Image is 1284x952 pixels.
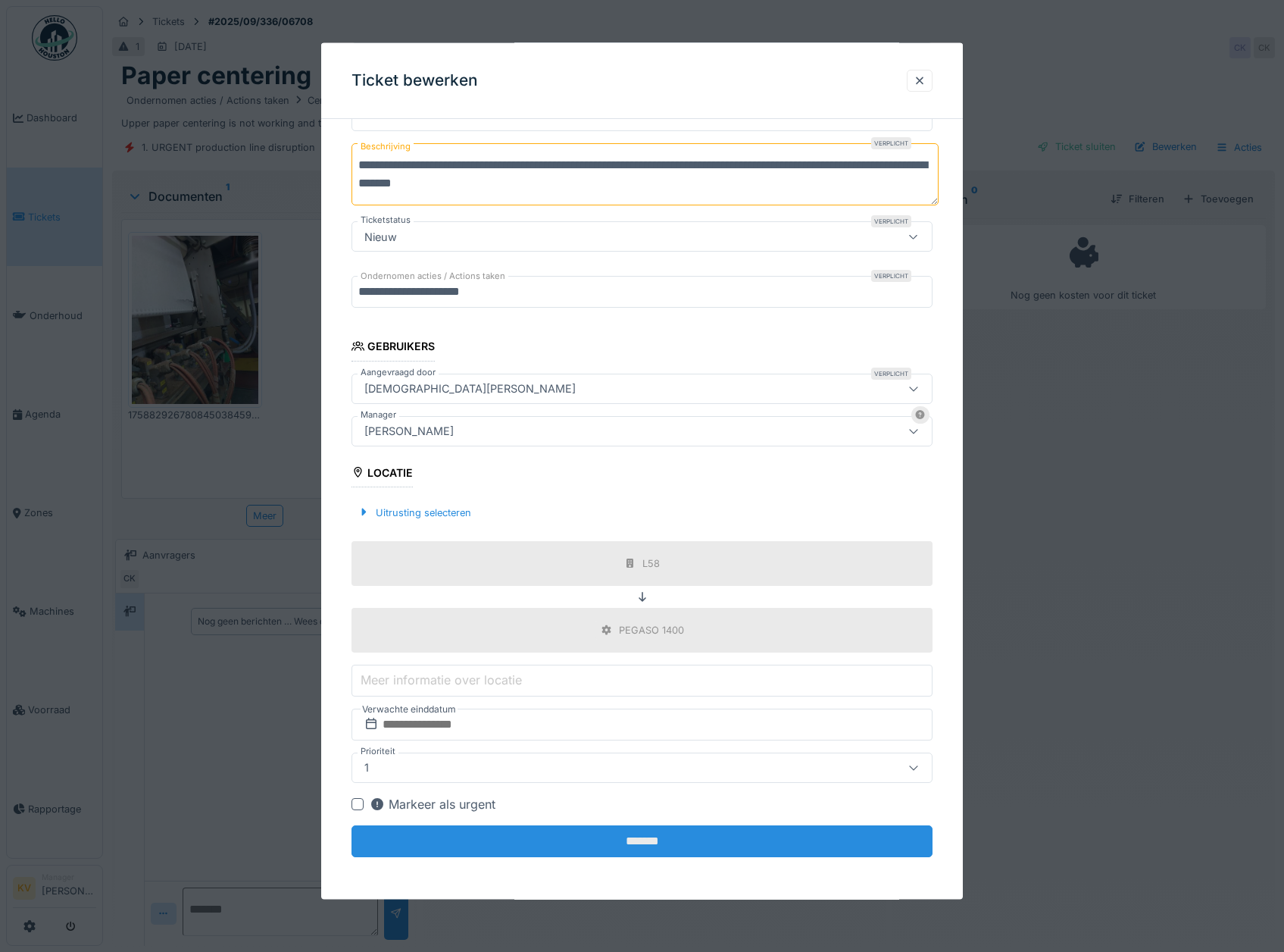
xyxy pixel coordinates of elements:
[642,556,660,570] div: L58
[871,270,911,282] div: Verplicht
[351,335,436,361] div: Gebruikers
[871,367,911,379] div: Verplicht
[358,671,525,689] label: Meer informatie over locatie
[358,380,582,396] div: [DEMOGRAPHIC_DATA][PERSON_NAME]
[370,795,495,813] div: Markeer als urgent
[358,408,399,421] label: Manager
[358,759,375,776] div: 1
[358,365,439,378] label: Aangevraagd door
[358,270,508,283] label: Ondernomen acties / Actions taken
[871,137,911,149] div: Verplicht
[619,622,684,637] div: PEGASO 1400
[358,214,414,227] label: Ticketstatus
[871,215,911,227] div: Verplicht
[358,228,403,245] div: Nieuw
[361,701,458,718] label: Verwachte einddatum
[351,71,478,90] h3: Ticket bewerken
[358,137,414,156] label: Beschrijving
[351,461,414,487] div: Locatie
[358,422,460,439] div: [PERSON_NAME]
[351,502,477,522] div: Uitrusting selecteren
[358,745,398,758] label: Prioriteit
